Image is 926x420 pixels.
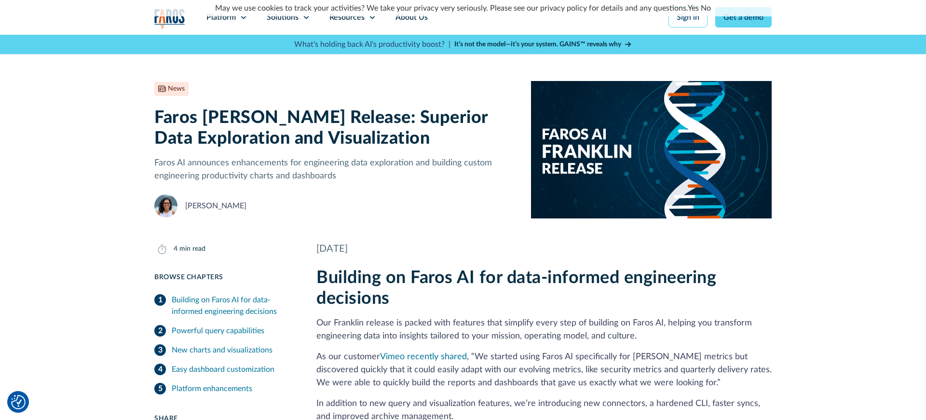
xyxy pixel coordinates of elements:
div: Platform [206,12,236,23]
div: News [168,84,185,94]
img: Naomi Lurie [154,194,177,217]
a: Get a demo [715,7,772,27]
p: What's holding back AI's productivity boost? | [294,39,450,50]
p: Faros AI announces enhancements for engineering data exploration and building custom engineering ... [154,157,516,183]
img: Logo of the analytics and reporting company Faros. [154,9,185,28]
a: Yes [688,4,699,12]
div: [PERSON_NAME] [185,200,246,212]
strong: It’s not the model—it’s your system. GAINS™ reveals why [454,41,621,48]
img: Revisit consent button [11,395,26,409]
div: Solutions [267,12,299,23]
a: Sign in [668,7,708,27]
a: home [154,9,185,28]
div: Resources [329,12,365,23]
a: It’s not the model—it’s your system. GAINS™ reveals why [454,40,632,50]
a: No [701,4,711,12]
button: Cookie Settings [11,395,26,409]
h1: Faros [PERSON_NAME] Release: Superior Data Exploration and Visualization [154,108,516,149]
